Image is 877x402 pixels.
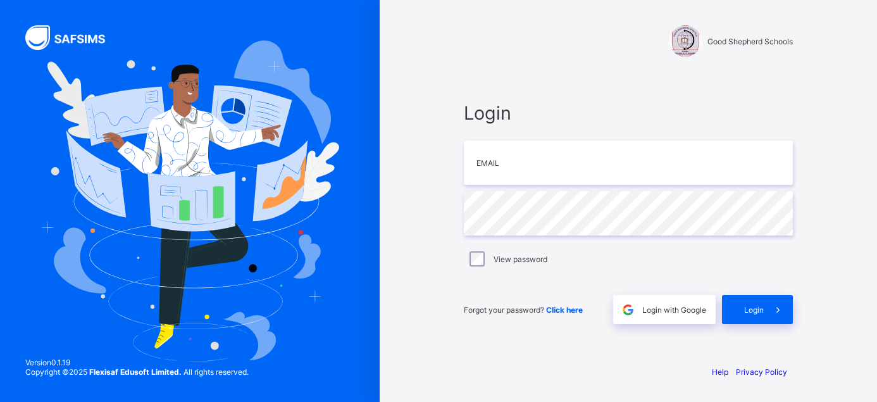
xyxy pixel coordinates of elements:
span: Copyright © 2025 All rights reserved. [25,367,249,377]
strong: Flexisaf Edusoft Limited. [89,367,182,377]
a: Help [712,367,728,377]
img: Hero Image [40,41,339,362]
span: Forgot your password? [464,305,583,315]
img: google.396cfc9801f0270233282035f929180a.svg [621,303,635,317]
a: Privacy Policy [736,367,787,377]
span: Version 0.1.19 [25,358,249,367]
span: Login with Google [642,305,706,315]
span: Good Shepherd Schools [707,37,793,46]
img: SAFSIMS Logo [25,25,120,50]
label: View password [494,254,547,264]
span: Login [744,305,764,315]
a: Click here [546,305,583,315]
span: Login [464,102,793,124]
